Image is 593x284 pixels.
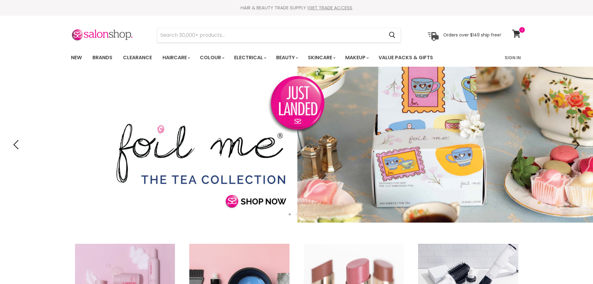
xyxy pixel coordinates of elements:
a: Sign In [501,51,525,64]
div: HAIR & BEAUTY TRADE SUPPLY | [63,5,530,11]
iframe: Gorgias live chat messenger [562,255,587,278]
button: Next [570,138,582,151]
button: Search [384,28,401,42]
nav: Main [63,49,530,67]
a: Skincare [303,51,339,64]
a: Haircare [158,51,194,64]
a: Electrical [229,51,270,64]
button: Previous [11,138,23,151]
a: Beauty [271,51,302,64]
p: Orders over $149 ship free! [443,32,501,38]
form: Product [157,28,401,43]
a: Makeup [341,51,373,64]
a: Colour [195,51,228,64]
a: New [66,51,87,64]
a: Brands [88,51,117,64]
ul: Main menu [66,49,469,67]
a: Value Packs & Gifts [374,51,438,64]
li: Page dot 1 [289,213,291,215]
a: GET TRADE ACCESS [309,4,352,11]
li: Page dot 2 [295,213,298,215]
a: Clearance [118,51,157,64]
input: Search [157,28,384,42]
li: Page dot 3 [302,213,304,215]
